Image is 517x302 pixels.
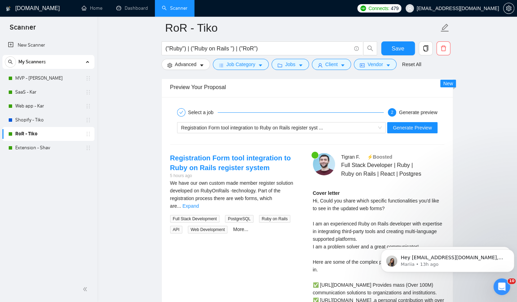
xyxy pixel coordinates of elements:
a: Shopify - Tiko [15,113,81,127]
a: dashboardDashboard [116,5,148,11]
span: holder [85,75,91,81]
img: upwork-logo.png [360,6,366,11]
span: Generate Preview [393,124,432,132]
div: Select a job [188,108,218,117]
span: idcard [360,63,365,68]
span: Vendor [367,61,383,68]
div: Preview Your Proposal [170,77,444,97]
span: caret-down [386,63,391,68]
span: delete [437,45,450,51]
span: holder [85,103,91,109]
img: c1X_MCan2IB2JhPXVjybEmLEK9c3toaxGwmSN702ClSFJwr3fR5iC1KqIYV3OikNdO [313,153,335,175]
span: Connects: [368,5,389,12]
button: search [5,56,16,67]
input: Search Freelance Jobs... [166,44,351,53]
span: Tigran F . [341,154,360,160]
button: Save [381,41,415,55]
span: caret-down [258,63,263,68]
span: folder [277,63,282,68]
a: SaaS - Kar [15,85,81,99]
a: New Scanner [8,38,89,52]
span: holder [85,117,91,123]
span: copy [419,45,432,51]
a: searchScanner [162,5,187,11]
span: Job Category [226,61,255,68]
button: folderJobscaret-down [272,59,309,70]
a: Web app - Kar [15,99,81,113]
span: New [443,81,453,86]
button: barsJob Categorycaret-down [213,59,269,70]
span: search [5,59,16,64]
span: user [318,63,323,68]
a: Extension - Shav [15,141,81,155]
span: ... [177,203,181,209]
span: Hey [EMAIL_ADDRESS][DOMAIN_NAME], Looks like your Upwork agency Scrumly ran out of connects. We r... [23,20,126,95]
button: settingAdvancedcaret-down [161,59,210,70]
span: caret-down [340,63,345,68]
a: Expand [182,203,199,209]
button: setting [503,3,514,14]
iframe: Intercom notifications message [378,235,517,283]
p: Message from Mariia, sent 13h ago [23,27,127,33]
span: setting [503,6,514,11]
span: check [179,110,183,114]
span: 2 [391,110,393,115]
span: Web Development [188,226,228,233]
strong: Cover letter [313,190,340,196]
button: copy [419,41,433,55]
a: homeHome [82,5,102,11]
span: caret-down [199,63,204,68]
div: Generate preview [399,108,437,117]
a: Reset All [402,61,421,68]
a: RoR - Tiko [15,127,81,141]
span: Client [325,61,338,68]
span: info-circle [354,46,359,51]
button: search [363,41,377,55]
span: 479 [391,5,398,12]
span: Jobs [285,61,295,68]
span: search [364,45,377,51]
iframe: Intercom live chat [493,278,510,295]
span: ⚡️Boosted [367,154,392,160]
a: Registration Form tool integration to Ruby on Rails register system [170,154,291,172]
div: 5 hours ago [170,173,302,179]
span: Scanner [4,22,41,37]
span: bars [219,63,224,68]
span: user [407,6,412,11]
button: Generate Preview [387,122,437,133]
li: New Scanner [2,38,94,52]
span: holder [85,131,91,137]
span: API [170,226,182,233]
span: We have our own custom made member register solution developed on RubyOnRails -technology. Part o... [170,180,293,209]
span: edit [440,23,449,32]
img: logo [6,3,11,14]
span: 10 [508,278,516,284]
span: holder [85,89,91,95]
span: setting [167,63,172,68]
span: Registration Form tool integration to Ruby on Rails register syst ... [181,125,323,130]
input: Scanner name... [165,19,439,37]
span: caret-down [298,63,303,68]
button: delete [436,41,450,55]
span: Full Stack Developer | Ruby | Ruby on Rails | React | Postgres [341,161,424,178]
span: holder [85,145,91,151]
div: We have our own custom made member register solution developed on RubyOnRails -technology. Part o... [170,179,302,210]
span: Full Stack Development [170,215,220,223]
button: idcardVendorcaret-down [354,59,396,70]
span: Save [392,44,404,53]
li: My Scanners [2,55,94,155]
button: userClientcaret-down [312,59,351,70]
a: More... [233,226,248,232]
span: PostgreSQL [225,215,253,223]
span: double-left [83,286,90,293]
span: My Scanners [18,55,46,69]
span: Ruby on Rails [259,215,291,223]
a: MVP - [PERSON_NAME] [15,71,81,85]
a: setting [503,6,514,11]
span: Advanced [175,61,197,68]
